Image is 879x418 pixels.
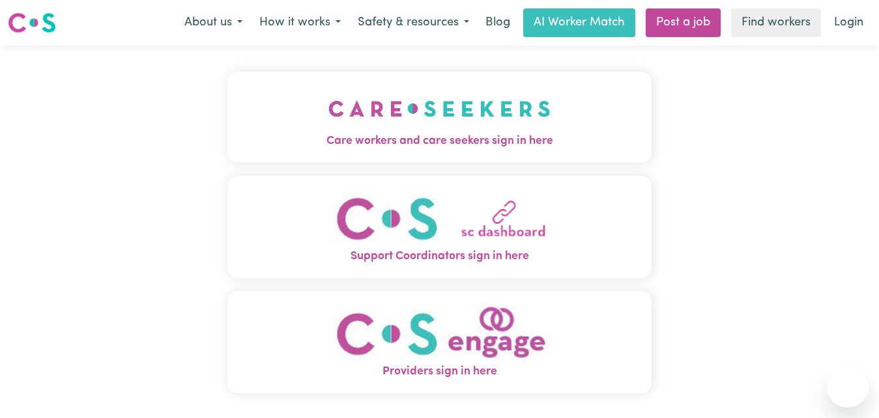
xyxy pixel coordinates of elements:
button: Support Coordinators sign in here [227,176,652,278]
button: Care workers and care seekers sign in here [227,72,652,163]
img: Careseekers logo [8,11,56,35]
a: AI Worker Match [523,8,635,37]
span: Care workers and care seekers sign in here [227,133,652,150]
iframe: Button to launch messaging window [827,366,869,408]
span: Support Coordinators sign in here [227,248,652,265]
a: Post a job [646,8,721,37]
a: Blog [478,8,518,37]
button: About us [176,9,251,36]
a: Find workers [731,8,821,37]
button: Providers sign in here [227,291,652,393]
button: How it works [251,9,349,36]
a: Login [826,8,871,37]
button: Safety & resources [349,9,478,36]
span: Providers sign in here [227,363,652,380]
a: Careseekers logo [8,8,56,38]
